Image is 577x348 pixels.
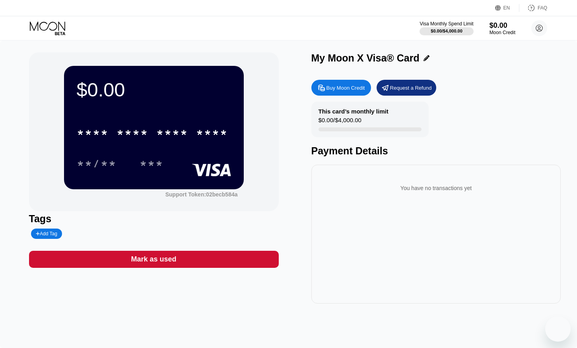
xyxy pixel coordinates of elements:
div: Add Tag [36,231,57,236]
div: Request a Refund [377,80,436,96]
div: Buy Moon Credit [326,85,365,91]
div: Mark as used [29,251,279,268]
div: $0.00 / $4,000.00 [319,117,361,127]
div: Visa Monthly Spend Limit$0.00/$4,000.00 [420,21,473,35]
div: This card’s monthly limit [319,108,389,115]
div: Tags [29,213,279,225]
div: Add Tag [31,229,62,239]
div: Request a Refund [390,85,432,91]
div: EN [503,5,510,11]
div: $0.00 / $4,000.00 [431,29,462,33]
div: Buy Moon Credit [311,80,371,96]
div: Support Token: 02becb584a [165,191,238,198]
iframe: Button to launch messaging window [545,316,571,342]
div: $0.00 [77,79,231,101]
div: EN [495,4,519,12]
div: My Moon X Visa® Card [311,52,420,64]
div: $0.00 [490,21,515,30]
div: FAQ [538,5,547,11]
div: $0.00Moon Credit [490,21,515,35]
div: Support Token:02becb584a [165,191,238,198]
div: Moon Credit [490,30,515,35]
div: Mark as used [131,255,176,264]
div: Visa Monthly Spend Limit [420,21,473,27]
div: You have no transactions yet [318,177,555,199]
div: Payment Details [311,145,561,157]
div: FAQ [519,4,547,12]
